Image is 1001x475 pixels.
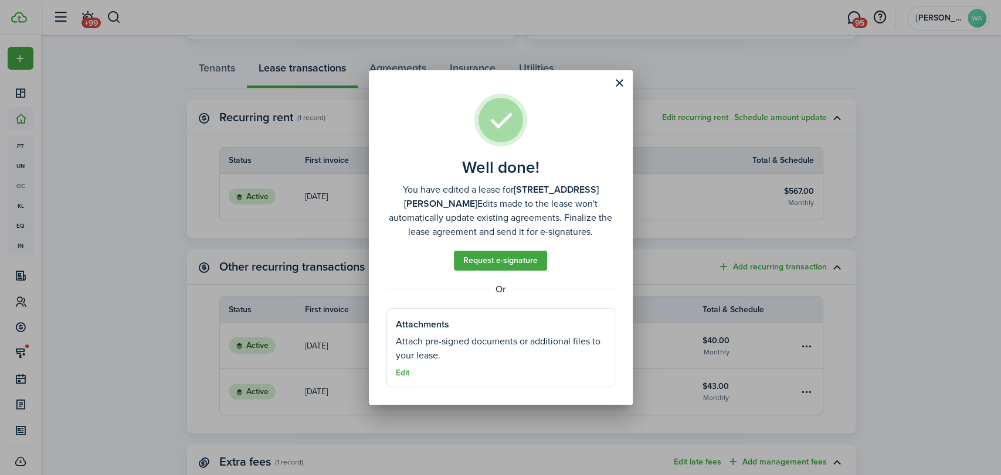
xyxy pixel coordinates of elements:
well-done-description: You have edited a lease for Edits made to the lease won't automatically update existing agreement... [386,183,615,239]
well-done-separator: Or [386,282,615,296]
well-done-section-description: Attach pre-signed documents or additional files to your lease. [396,334,606,363]
a: Request e-signature [454,251,547,271]
button: Close modal [610,73,630,93]
well-done-section-title: Attachments [396,317,449,332]
b: [STREET_ADDRESS][PERSON_NAME] [404,183,599,210]
button: Edit [396,368,409,378]
well-done-title: Well done! [462,158,539,177]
